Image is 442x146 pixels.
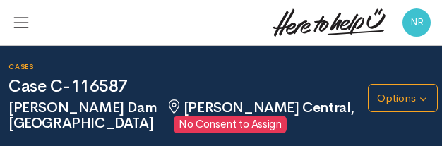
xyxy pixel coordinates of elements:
[273,8,386,37] img: heretohelpu.svg
[174,116,287,133] span: No Consent to Assign
[11,10,31,35] button: Toggle navigation
[368,84,438,113] button: Options
[402,15,431,28] a: NR
[8,77,368,95] h1: Case C-116587
[8,63,368,71] h6: Cases
[402,8,431,37] span: NR
[8,99,354,133] span: [PERSON_NAME] Central, [GEOGRAPHIC_DATA]
[8,99,368,133] h2: [PERSON_NAME] Dam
